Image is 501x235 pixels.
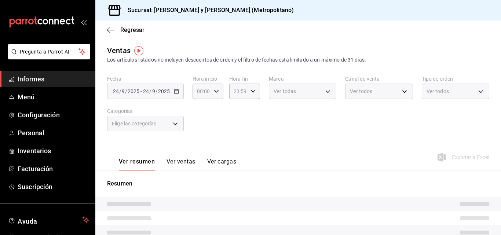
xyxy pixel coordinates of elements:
[107,46,131,55] font: Ventas
[18,147,51,155] font: Inventarios
[119,158,155,165] font: Ver resumen
[18,165,53,173] font: Facturación
[5,53,90,61] a: Pregunta a Parrot AI
[18,217,37,225] font: Ayuda
[193,76,217,82] font: Hora inicio
[113,88,119,94] input: --
[207,158,237,165] font: Ver cargas
[125,88,127,94] font: /
[107,76,121,82] font: Fecha
[107,26,145,33] button: Regresar
[134,46,143,55] img: Marcador de información sobre herramientas
[20,49,70,55] font: Pregunta a Parrot AI
[140,88,142,94] font: -
[18,111,60,119] font: Configuración
[119,158,236,170] div: pestañas de navegación
[350,88,372,94] font: Ver todos
[8,44,90,59] button: Pregunta a Parrot AI
[143,88,149,94] input: --
[149,88,151,94] font: /
[112,121,157,126] font: Elige las categorías
[18,129,44,137] font: Personal
[167,158,195,165] font: Ver ventas
[158,88,170,94] input: ----
[120,26,145,33] font: Regresar
[107,108,132,114] font: Categorías
[274,88,296,94] font: Ver todas
[18,75,44,83] font: Informes
[345,76,380,82] font: Canal de venta
[121,88,125,94] input: --
[107,180,132,187] font: Resumen
[18,183,52,191] font: Suscripción
[229,76,248,82] font: Hora fin
[127,88,140,94] input: ----
[427,88,449,94] font: Ver todos
[128,7,294,14] font: Sucursal: [PERSON_NAME] y [PERSON_NAME] (Metropolitano)
[422,76,453,82] font: Tipo de orden
[156,88,158,94] font: /
[269,76,284,82] font: Marca
[18,93,35,101] font: Menú
[119,88,121,94] font: /
[81,19,87,25] button: abrir_cajón_menú
[107,57,366,63] font: Los artículos listados no incluyen descuentos de orden y el filtro de fechas está limitado a un m...
[152,88,156,94] input: --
